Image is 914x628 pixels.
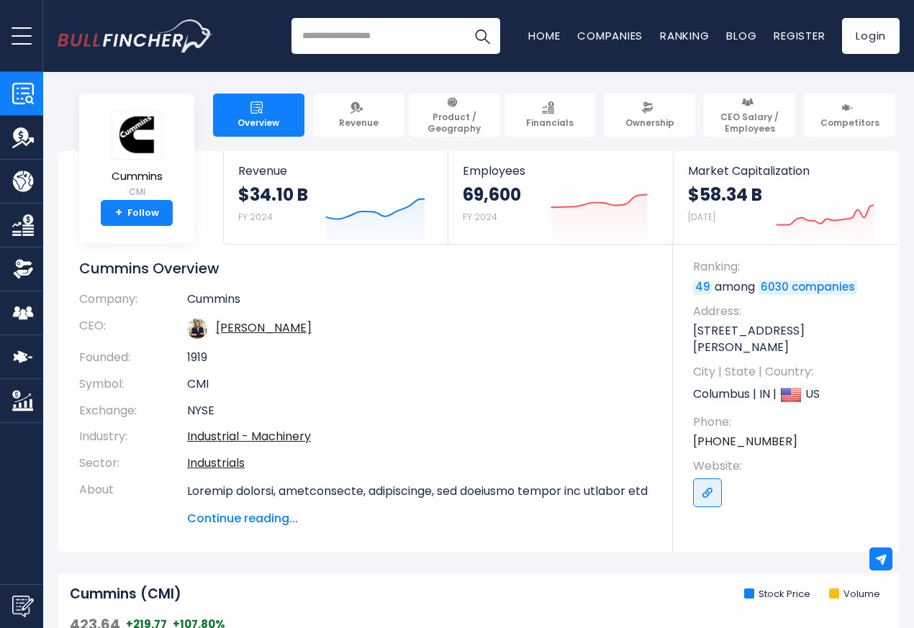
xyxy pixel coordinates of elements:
[693,279,885,295] p: among
[726,28,756,43] a: Blog
[829,588,880,601] li: Volume
[238,183,308,206] strong: $34.10 B
[58,19,212,53] a: Go to homepage
[688,211,715,223] small: [DATE]
[187,398,651,424] td: NYSE
[820,117,879,129] span: Competitors
[415,112,494,134] span: Product / Geography
[115,206,122,219] strong: +
[693,364,885,380] span: City | State | Country:
[187,455,245,471] a: Industrials
[704,94,795,137] a: CEO Salary / Employees
[693,323,885,355] p: [STREET_ADDRESS][PERSON_NAME]
[79,450,187,477] th: Sector:
[688,183,762,206] strong: $58.34 B
[213,94,304,137] a: Overview
[187,345,651,371] td: 1919
[313,94,404,137] a: Revenue
[79,424,187,450] th: Industry:
[693,384,885,406] p: Columbus | IN | US
[660,28,709,43] a: Ranking
[528,28,560,43] a: Home
[238,164,433,178] span: Revenue
[693,281,712,295] a: 49
[111,111,163,201] a: Cummins CMI
[224,151,448,244] a: Revenue $34.10 B FY 2024
[187,428,311,445] a: Industrial - Machinery
[112,186,163,199] small: CMI
[842,18,900,54] a: Login
[79,345,187,371] th: Founded:
[504,94,596,137] a: Financials
[804,94,895,137] a: Competitors
[79,292,187,313] th: Company:
[604,94,695,137] a: Ownership
[187,371,651,398] td: CMI
[693,414,885,430] span: Phone:
[693,259,885,275] span: Ranking:
[693,304,885,319] span: Address:
[674,151,898,244] a: Market Capitalization $58.34 B [DATE]
[70,586,181,604] h2: Cummins (CMI)
[463,164,658,178] span: Employees
[688,164,884,178] span: Market Capitalization
[101,200,173,226] a: +Follow
[464,18,500,54] button: Search
[463,211,497,223] small: FY 2024
[759,281,857,295] a: 6030 companies
[187,292,651,313] td: Cummins
[693,434,797,450] a: [PHONE_NUMBER]
[238,211,273,223] small: FY 2024
[187,319,207,339] img: jennifer-rumsey.jpg
[774,28,825,43] a: Register
[79,313,187,345] th: CEO:
[744,588,810,601] li: Stock Price
[710,112,789,134] span: CEO Salary / Employees
[409,94,500,137] a: Product / Geography
[12,258,34,280] img: Ownership
[79,477,187,527] th: About
[79,398,187,424] th: Exchange:
[693,478,722,507] a: Go to link
[112,170,163,183] span: Cummins
[187,510,651,527] span: Continue reading...
[526,117,574,129] span: Financials
[693,458,885,474] span: Website:
[58,19,213,53] img: Bullfincher logo
[463,183,521,206] strong: 69,600
[625,117,674,129] span: Ownership
[237,117,279,129] span: Overview
[216,319,312,336] a: ceo
[339,117,379,129] span: Revenue
[448,151,672,244] a: Employees 69,600 FY 2024
[577,28,643,43] a: Companies
[79,371,187,398] th: Symbol:
[79,259,651,278] h1: Cummins Overview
